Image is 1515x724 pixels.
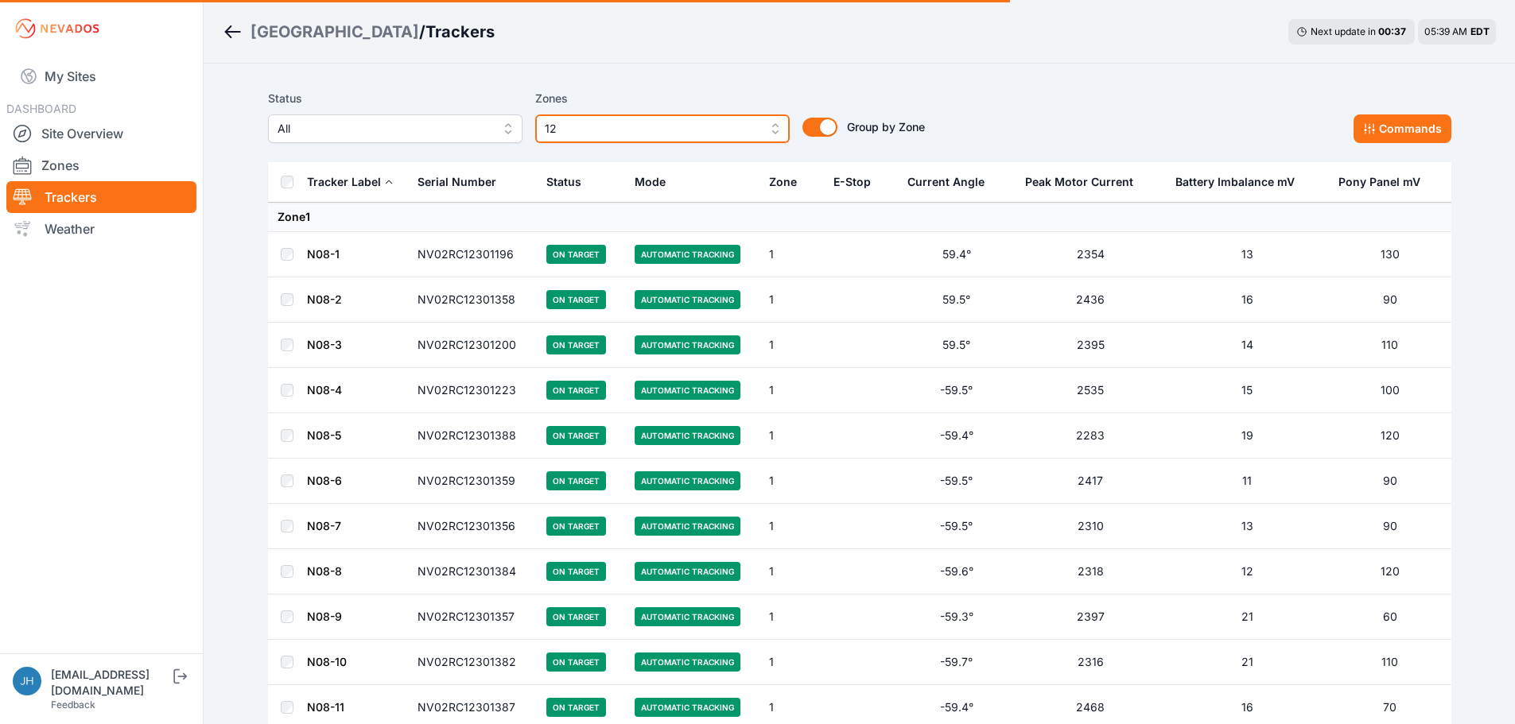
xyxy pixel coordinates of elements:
[13,16,102,41] img: Nevados
[833,163,884,201] button: E-Stop
[635,381,740,400] span: Automatic Tracking
[6,181,196,213] a: Trackers
[769,174,797,190] div: Zone
[759,549,824,594] td: 1
[898,594,1015,640] td: -59.3°
[6,118,196,149] a: Site Overview
[1166,413,1328,459] td: 19
[408,594,538,640] td: NV02RC12301357
[1166,323,1328,368] td: 14
[1329,232,1451,277] td: 130
[1166,504,1328,549] td: 13
[635,607,740,626] span: Automatic Tracking
[898,640,1015,685] td: -59.7°
[535,89,790,108] label: Zones
[408,504,538,549] td: NV02RC12301356
[1378,25,1407,38] div: 00 : 37
[307,383,342,397] a: N08-4
[1016,594,1166,640] td: 2397
[1329,640,1451,685] td: 110
[6,57,196,95] a: My Sites
[1311,25,1376,37] span: Next update in
[408,549,538,594] td: NV02RC12301384
[278,119,491,138] span: All
[1166,594,1328,640] td: 21
[635,562,740,581] span: Automatic Tracking
[546,245,606,264] span: On Target
[833,174,871,190] div: E-Stop
[759,277,824,323] td: 1
[907,163,997,201] button: Current Angle
[251,21,419,43] a: [GEOGRAPHIC_DATA]
[546,517,606,536] span: On Target
[546,381,606,400] span: On Target
[898,504,1015,549] td: -59.5°
[759,413,824,459] td: 1
[546,426,606,445] span: On Target
[307,428,341,442] a: N08-5
[1016,413,1166,459] td: 2283
[1016,368,1166,413] td: 2535
[759,640,824,685] td: 1
[307,174,381,190] div: Tracker Label
[759,368,824,413] td: 1
[1016,277,1166,323] td: 2436
[268,203,1451,232] td: Zone 1
[425,21,495,43] h3: Trackers
[307,655,347,668] a: N08-10
[759,504,824,549] td: 1
[1016,549,1166,594] td: 2318
[535,114,790,143] button: 12
[907,174,985,190] div: Current Angle
[13,667,41,695] img: jhaberkorn@invenergy.com
[898,368,1015,413] td: -59.5°
[635,698,740,717] span: Automatic Tracking
[408,277,538,323] td: NV02RC12301358
[1166,232,1328,277] td: 13
[307,163,394,201] button: Tracker Label
[898,549,1015,594] td: -59.6°
[307,610,342,623] a: N08-9
[759,459,824,504] td: 1
[223,11,495,52] nav: Breadcrumb
[898,459,1015,504] td: -59.5°
[1016,640,1166,685] td: 2316
[307,700,344,714] a: N08-11
[546,174,581,190] div: Status
[1329,504,1451,549] td: 90
[898,232,1015,277] td: 59.4°
[759,594,824,640] td: 1
[1329,368,1451,413] td: 100
[1016,459,1166,504] td: 2417
[1329,277,1451,323] td: 90
[1025,174,1133,190] div: Peak Motor Current
[847,120,925,134] span: Group by Zone
[546,471,606,490] span: On Target
[307,474,342,487] a: N08-6
[546,562,606,581] span: On Target
[1166,459,1328,504] td: 11
[546,335,606,354] span: On Target
[51,699,95,710] a: Feedback
[546,652,606,672] span: On Target
[1175,174,1295,190] div: Battery Imbalance mV
[635,174,666,190] div: Mode
[307,247,340,261] a: N08-1
[1329,549,1451,594] td: 120
[635,335,740,354] span: Automatic Tracking
[769,163,810,201] button: Zone
[408,640,538,685] td: NV02RC12301382
[635,471,740,490] span: Automatic Tracking
[759,323,824,368] td: 1
[1329,594,1451,640] td: 60
[307,292,342,306] a: N08-2
[307,564,342,578] a: N08-8
[408,413,538,459] td: NV02RC12301388
[268,114,522,143] button: All
[1025,163,1146,201] button: Peak Motor Current
[1016,323,1166,368] td: 2395
[418,174,496,190] div: Serial Number
[408,368,538,413] td: NV02RC12301223
[1016,504,1166,549] td: 2310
